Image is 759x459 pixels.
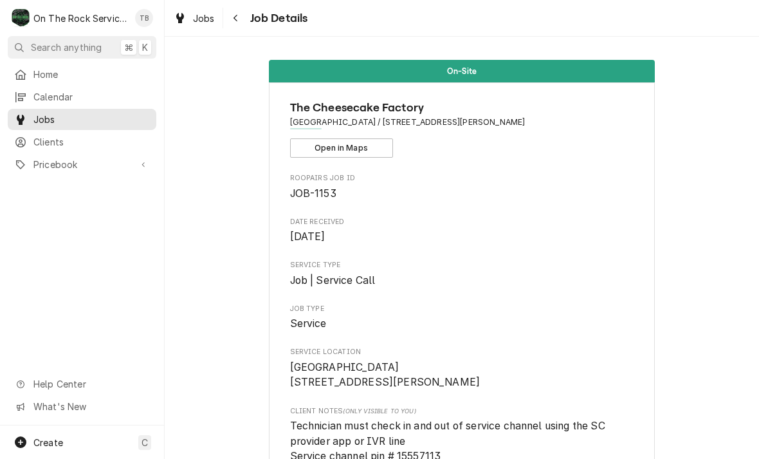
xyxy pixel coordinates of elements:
a: Go to Help Center [8,373,156,395]
a: Jobs [169,8,220,29]
span: Job Type [290,316,634,332]
span: K [142,41,148,54]
span: Date Received [290,229,634,245]
a: Go to What's New [8,396,156,417]
span: Jobs [193,12,215,25]
span: Service Location [290,360,634,390]
div: Todd Brady's Avatar [135,9,153,27]
div: Job Type [290,304,634,332]
span: Date Received [290,217,634,227]
div: TB [135,9,153,27]
span: Service [290,317,327,330]
span: Job Type [290,304,634,314]
div: Status [269,60,655,82]
button: Navigate back [226,8,246,28]
a: Calendar [8,86,156,108]
span: Name [290,99,634,117]
span: Home [33,68,150,81]
span: C [142,436,148,449]
div: Roopairs Job ID [290,173,634,201]
span: Service Type [290,260,634,270]
span: Pricebook [33,158,131,171]
span: Calendar [33,90,150,104]
span: [GEOGRAPHIC_DATA] [STREET_ADDRESS][PERSON_NAME] [290,361,480,389]
div: Service Type [290,260,634,288]
a: Home [8,64,156,85]
div: O [12,9,30,27]
span: Address [290,117,634,128]
a: Clients [8,131,156,153]
span: JOB-1153 [290,187,336,200]
span: Service Type [290,273,634,288]
span: Clients [33,135,150,149]
span: Create [33,437,63,448]
div: Date Received [290,217,634,245]
span: Search anything [31,41,102,54]
span: What's New [33,400,149,413]
span: Job | Service Call [290,274,376,286]
span: Roopairs Job ID [290,186,634,201]
button: Open in Maps [290,138,393,158]
span: Roopairs Job ID [290,173,634,183]
span: Help Center [33,377,149,391]
button: Search anything⌘K [8,36,156,59]
span: On-Site [447,67,477,75]
a: Jobs [8,109,156,130]
a: Go to Pricebook [8,154,156,175]
span: ⌘ [124,41,133,54]
span: [DATE] [290,230,325,243]
span: Jobs [33,113,150,126]
div: Client Information [290,99,634,158]
div: On The Rock Services [33,12,128,25]
div: On The Rock Services's Avatar [12,9,30,27]
span: Job Details [246,10,308,27]
div: Service Location [290,347,634,390]
span: Service Location [290,347,634,357]
span: (Only Visible to You) [343,407,416,415]
span: Client Notes [290,406,634,417]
